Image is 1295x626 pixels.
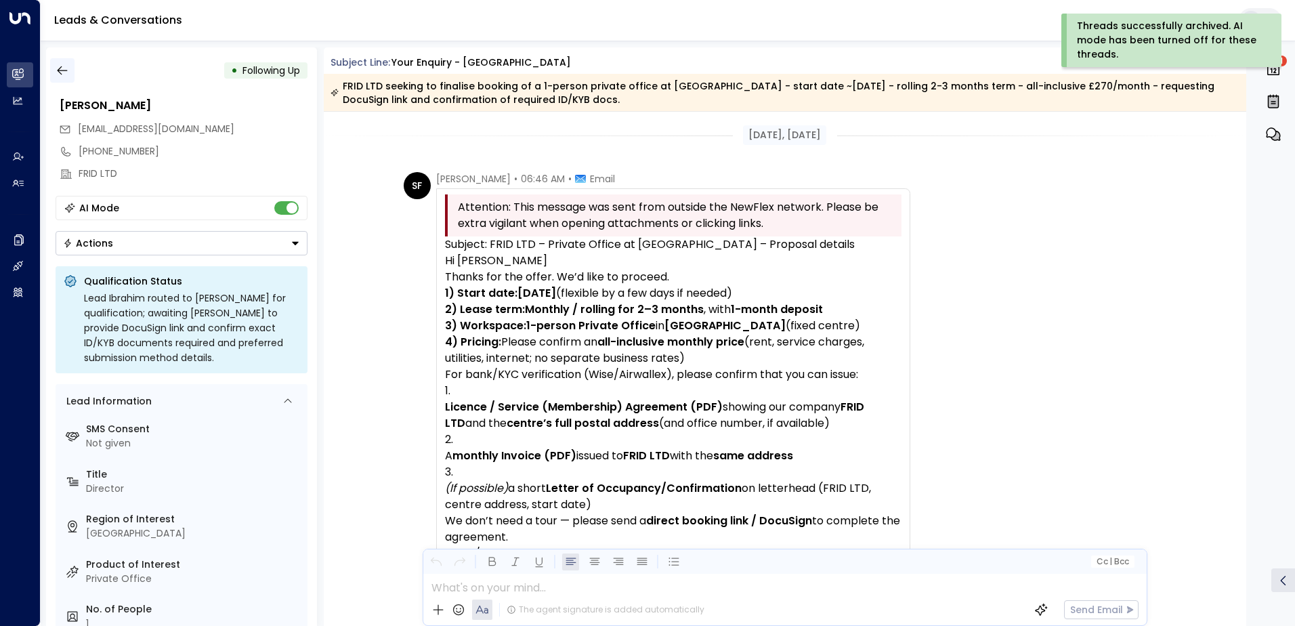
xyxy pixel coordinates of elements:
strong: centre’s full postal address [507,415,659,431]
div: Not given [86,436,302,451]
div: [PERSON_NAME] [60,98,307,114]
strong: [GEOGRAPHIC_DATA] [664,318,786,333]
a: Leads & Conversations [54,12,182,28]
strong: 1) Start date: [445,285,517,301]
label: SMS Consent [86,422,302,436]
strong: Letter of Occupancy/Confirmation [546,480,742,496]
div: Private Office [86,572,302,586]
span: • [514,172,517,186]
span: • [568,172,572,186]
label: Product of Interest [86,558,302,572]
strong: Licence / Service (Membership) Agreement (PDF) [445,399,723,415]
strong: FRID LTD [445,399,867,431]
strong: same address [713,448,793,463]
p: showing our company and the (and office number, if available) [445,399,901,432]
div: [GEOGRAPHIC_DATA] [86,526,302,541]
strong: FRID LTD [542,545,589,561]
div: Actions [63,237,113,249]
span: 1 [1276,56,1287,66]
label: No. of People [86,602,302,617]
div: Lead Information [62,394,152,409]
span: [PERSON_NAME] [436,172,511,186]
label: Title [86,467,302,482]
strong: 3) Workspace: [445,318,526,333]
label: Region of Interest [86,512,302,526]
div: Director [86,482,302,496]
strong: [DATE] [517,285,556,301]
p: Billing/legal entity: Please ensure the agreement and invoice show and the exactly. [445,545,901,594]
p: For bank/KYC verification (Wise/Airwallex), please confirm that you can issue: [445,367,901,383]
strong: FRID LTD [623,448,670,463]
button: Redo [451,554,468,570]
div: The agent signature is added automatically [507,604,704,616]
p: Hi [PERSON_NAME] [445,253,901,269]
span: Following Up [242,64,300,77]
div: • [231,58,238,83]
div: SF [404,172,431,199]
div: AI Mode [79,201,119,215]
div: FRID LTD [79,167,307,181]
strong: 1-month deposit [731,301,823,317]
p: Subject: FRID LTD – Private Office at [GEOGRAPHIC_DATA] – Proposal details [445,236,901,253]
span: Attention: This message was sent from outside the NewFlex network. Please be extra vigilant when ... [458,199,898,232]
p: We don’t need a tour — please send a to complete the agreement. [445,513,901,545]
p: Qualification Status [84,274,299,288]
span: Cc Bcc [1096,557,1128,566]
span: Subject Line: [331,56,390,69]
strong: direct booking link / DocuSign [646,513,812,528]
div: Button group with a nested menu [56,231,307,255]
span: firidovsabuhi@gmail.com [78,122,234,136]
div: [PHONE_NUMBER] [79,144,307,159]
strong: 2) Lease term: [445,301,525,317]
button: Cc|Bcc [1090,556,1134,568]
div: Lead Ibrahim routed to [PERSON_NAME] for qualification; awaiting [PERSON_NAME] to provide DocuSig... [84,291,299,365]
strong: monthly Invoice (PDF) [452,448,576,463]
strong: 1-person Private Office [526,318,656,333]
button: Undo [427,554,444,570]
span: | [1109,557,1112,566]
strong: Monthly / rolling for 2–3 months [525,301,704,317]
span: Email [590,172,615,186]
div: Threads successfully archived. AI mode has been turned off for these threads. [1077,19,1263,62]
div: FRID LTD seeking to finalise booking of a 1-person private office at [GEOGRAPHIC_DATA] - start da... [331,79,1239,106]
p: Thanks for the offer. We’d like to proceed. [445,269,901,285]
strong: all-inclusive monthly price [597,334,744,350]
span: [EMAIL_ADDRESS][DOMAIN_NAME] [78,122,234,135]
button: Actions [56,231,307,255]
div: [DATE], [DATE] [743,125,826,145]
p: a short on letterhead (FRID LTD, centre address, start date) [445,480,901,513]
p: (flexible by a few days if needed) , with in (fixed centre) Please confirm an (rent, service char... [445,285,901,367]
span: 06:46 AM [521,172,565,186]
p: A issued to with the [445,448,901,464]
strong: 4) Pricing: [445,334,501,350]
div: Your enquiry - [GEOGRAPHIC_DATA] [391,56,571,70]
em: (If possible) [445,480,508,496]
